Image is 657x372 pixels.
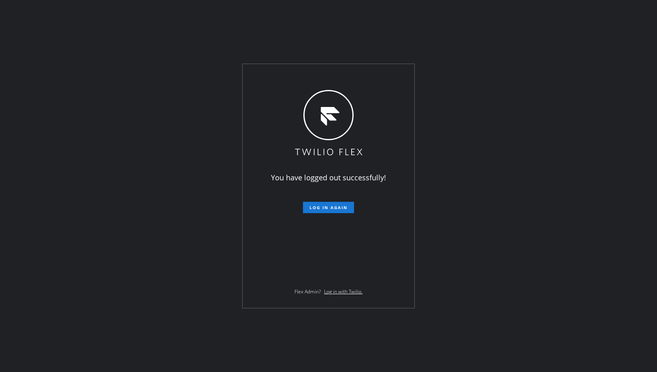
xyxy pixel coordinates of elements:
a: Log in with Twilio. [324,288,363,295]
span: Log in again [309,205,348,210]
span: Flex Admin? [294,288,321,295]
button: Log in again [303,202,354,213]
span: You have logged out successfully! [271,173,386,182]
